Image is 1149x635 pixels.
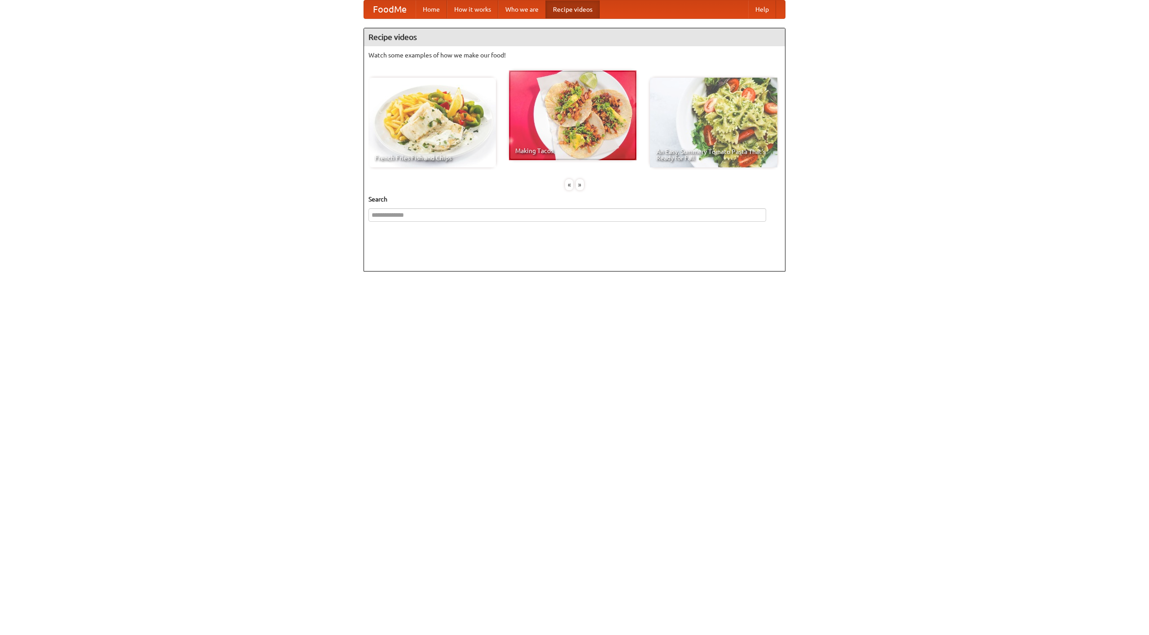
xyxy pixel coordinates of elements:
[375,155,490,161] span: French Fries Fish and Chips
[515,148,630,154] span: Making Tacos
[368,51,781,60] p: Watch some examples of how we make our food!
[656,149,771,161] span: An Easy, Summery Tomato Pasta That's Ready for Fall
[509,70,636,160] a: Making Tacos
[546,0,600,18] a: Recipe videos
[368,78,496,167] a: French Fries Fish and Chips
[364,28,785,46] h4: Recipe videos
[447,0,498,18] a: How it works
[650,78,777,167] a: An Easy, Summery Tomato Pasta That's Ready for Fall
[364,0,416,18] a: FoodMe
[368,195,781,204] h5: Search
[565,179,573,190] div: «
[498,0,546,18] a: Who we are
[748,0,776,18] a: Help
[416,0,447,18] a: Home
[576,179,584,190] div: »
